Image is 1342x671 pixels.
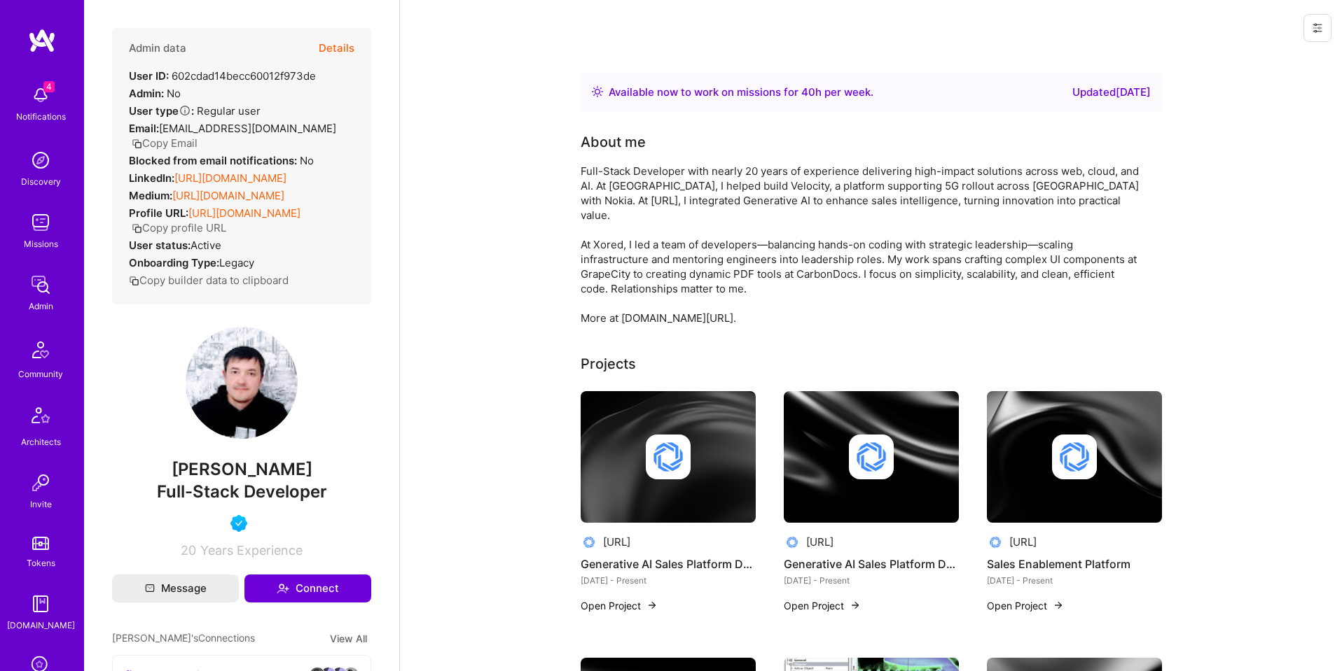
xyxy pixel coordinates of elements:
[581,132,646,153] div: About me
[132,139,142,149] i: icon Copy
[29,299,53,313] div: Admin
[581,391,756,523] img: cover
[806,535,833,549] div: [URL]
[784,598,861,613] button: Open Project
[609,84,873,101] div: Available now to work on missions for h per week .
[129,256,219,269] strong: Onboarding Type:
[24,236,58,251] div: Missions
[27,556,55,570] div: Tokens
[172,189,284,202] a: [URL][DOMAIN_NAME]
[784,534,801,551] img: Company logo
[592,86,603,97] img: Availability
[27,81,55,109] img: bell
[43,81,55,92] span: 4
[129,86,181,101] div: No
[27,469,55,497] img: Invite
[129,87,164,100] strong: Admin:
[21,174,61,189] div: Discovery
[157,481,327,502] span: Full-Stack Developer
[987,598,1064,613] button: Open Project
[987,534,1004,551] img: Company logo
[849,435,894,479] img: Company logo
[129,104,194,118] strong: User type :
[30,497,52,511] div: Invite
[784,573,959,588] div: [DATE] - Present
[277,582,289,595] i: icon Connect
[1053,600,1064,611] img: arrow-right
[646,435,691,479] img: Company logo
[987,573,1162,588] div: [DATE] - Present
[987,391,1162,523] img: cover
[28,28,56,53] img: logo
[129,239,191,252] strong: User status:
[112,574,239,602] button: Message
[132,136,198,150] button: Copy Email
[21,435,61,449] div: Architects
[129,273,289,288] button: Copy builder data to clipboard
[784,555,959,573] h4: Generative AI Sales Platform Development
[987,555,1162,573] h4: Sales Enablement Platform
[581,573,756,588] div: [DATE] - Present
[186,327,298,439] img: User Avatar
[132,223,142,234] i: icon Copy
[129,189,172,202] strong: Medium:
[191,239,221,252] span: Active
[129,42,186,55] h4: Admin data
[24,333,57,367] img: Community
[244,574,371,602] button: Connect
[179,104,191,117] i: Help
[112,459,371,480] span: [PERSON_NAME]
[603,535,630,549] div: [URL]
[18,367,63,381] div: Community
[129,171,174,185] strong: LinkedIn:
[850,600,861,611] img: arrow-right
[112,630,255,647] span: [PERSON_NAME]'s Connections
[159,122,336,135] span: [EMAIL_ADDRESS][DOMAIN_NAME]
[181,543,196,558] span: 20
[24,401,57,435] img: Architects
[1009,535,1037,549] div: [URL]
[129,69,169,83] strong: User ID:
[7,618,75,633] div: [DOMAIN_NAME]
[581,598,658,613] button: Open Project
[1072,84,1151,101] div: Updated [DATE]
[200,543,303,558] span: Years Experience
[784,391,959,523] img: cover
[129,153,314,168] div: No
[16,109,66,124] div: Notifications
[129,122,159,135] strong: Email:
[174,171,286,185] a: [URL][DOMAIN_NAME]
[132,220,226,235] button: Copy profile URL
[581,353,636,374] div: Projects
[230,515,247,532] img: Vetted A.Teamer
[129,154,300,167] strong: Blocked from email notifications:
[129,206,188,220] strong: Profile URL:
[219,256,254,269] span: legacy
[581,555,756,573] h4: Generative AI Sales Platform Development
[326,630,371,647] button: View All
[27,590,55,618] img: guide book
[188,206,300,220] a: [URL][DOMAIN_NAME]
[581,534,597,551] img: Company logo
[646,600,658,611] img: arrow-right
[581,164,1141,325] div: Full-Stack Developer with nearly 20 years of experience delivering high-impact solutions across w...
[145,584,155,593] i: icon Mail
[27,271,55,299] img: admin teamwork
[129,69,316,83] div: 602cdad14becc60012f973de
[27,146,55,174] img: discovery
[1052,435,1097,479] img: Company logo
[801,85,815,99] span: 40
[32,537,49,550] img: tokens
[27,209,55,236] img: teamwork
[129,276,139,286] i: icon Copy
[319,28,354,69] button: Details
[129,104,261,118] div: Regular user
